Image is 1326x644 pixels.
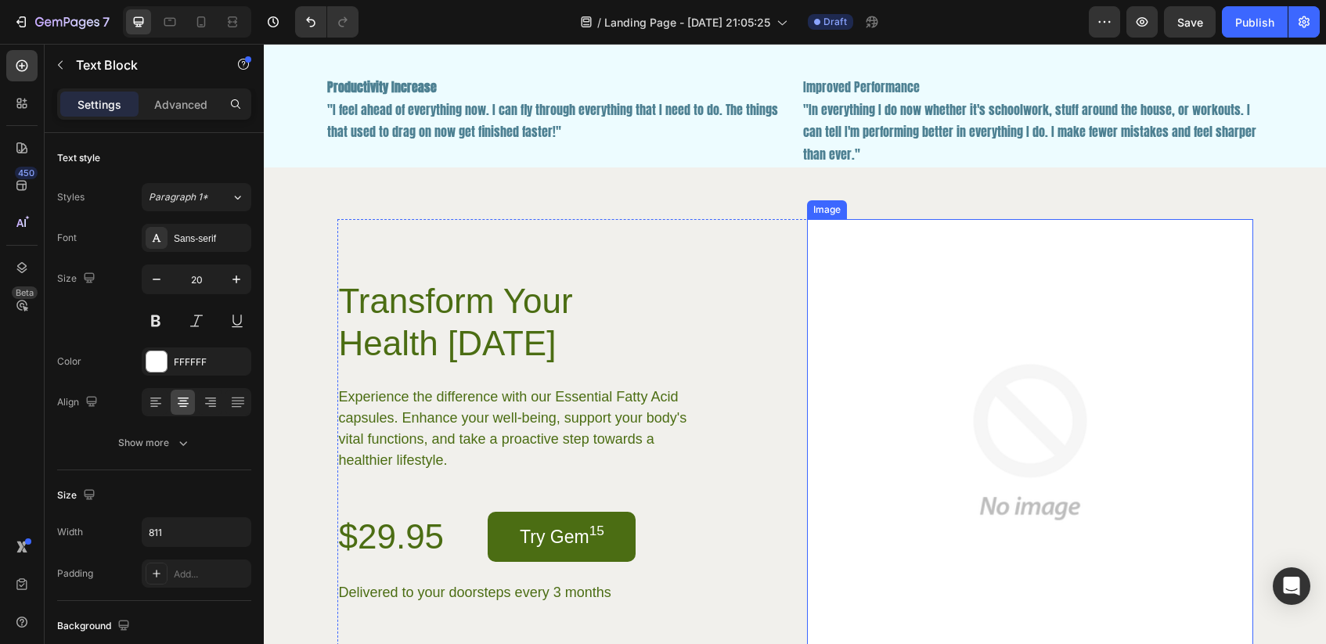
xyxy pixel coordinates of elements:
div: $29.95 [74,470,182,516]
p: Advanced [154,96,207,113]
div: Add... [174,567,247,581]
div: Beta [12,286,38,299]
div: Background [57,616,133,637]
div: Font [57,231,77,245]
div: Image [546,159,580,173]
div: Show more [118,435,191,451]
button: Try Gem<sup>15</sup> [224,468,372,518]
img: no-image-2048-5e88c1b20e087fb7bbe9a3771824e743c244f437e4f8ba93bbf7b11b53f7824c_large.gif [543,175,989,621]
span: Draft [823,15,847,29]
div: Width [57,525,83,539]
input: Auto [142,518,250,546]
div: Sans-serif [174,232,247,246]
h2: Transform Your Health [DATE] [74,235,387,322]
div: Size [57,485,99,506]
div: FFFFFF [174,355,247,369]
p: Settings [77,96,121,113]
div: Padding [57,567,93,581]
span: Landing Page - [DATE] 21:05:25 [604,14,770,31]
span: Paragraph 1* [149,190,208,204]
div: Text style [57,151,100,165]
button: Publish [1222,6,1288,38]
span: Save [1177,16,1203,29]
div: Styles [57,190,85,204]
p: Text Block [76,56,209,74]
p: 7 [103,13,110,31]
div: 450 [15,167,38,179]
div: Open Intercom Messenger [1273,567,1310,605]
div: Undo/Redo [295,6,359,38]
button: Show more [57,429,251,457]
div: Size [57,268,99,290]
button: Paragraph 1* [142,183,251,211]
div: Try Gem [256,479,341,507]
div: Publish [1235,14,1274,31]
p: Delivered to your doorsteps every 3 months [75,538,518,559]
p: "In everything I do now whether it's schoolwork, stuff around the house, or workouts. I can tell ... [539,55,1000,122]
div: Color [57,354,81,369]
p: Experience the difference with our Essential Fatty Acid capsules. Enhance your well-being, suppor... [75,343,448,427]
button: 7 [6,6,117,38]
div: Align [57,392,101,413]
button: Save [1164,6,1216,38]
span: / [597,14,601,31]
iframe: To enrich screen reader interactions, please activate Accessibility in Grammarly extension settings [264,44,1326,644]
